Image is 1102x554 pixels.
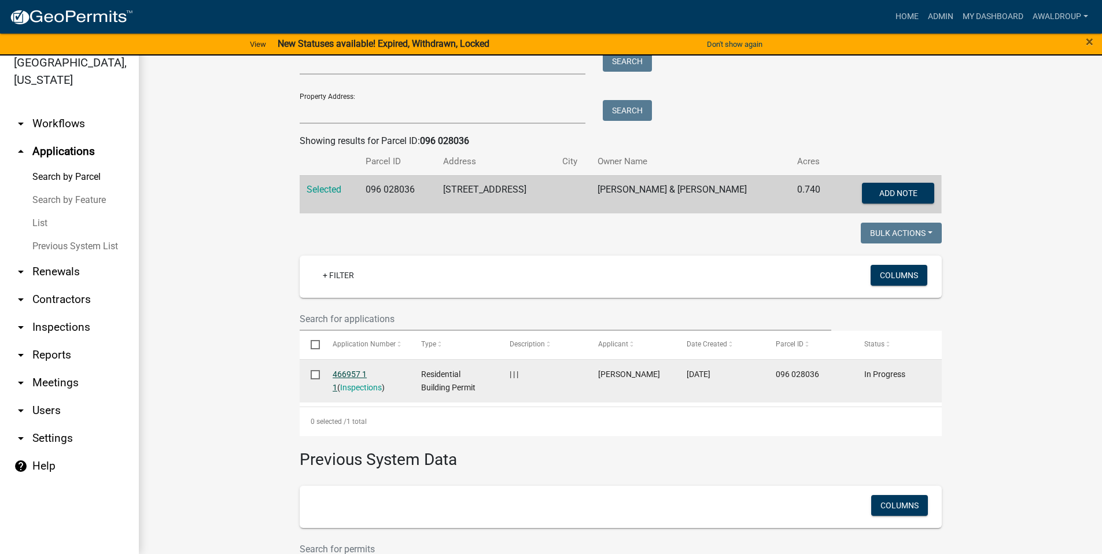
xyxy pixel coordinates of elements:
[871,265,927,286] button: Columns
[300,307,832,331] input: Search for applications
[311,418,347,426] span: 0 selected /
[891,6,923,28] a: Home
[14,293,28,306] i: arrow_drop_down
[322,331,410,359] datatable-header-cell: Application Number
[14,404,28,418] i: arrow_drop_down
[314,265,363,286] a: + Filter
[1028,6,1093,28] a: awaldroup
[421,370,476,392] span: Residential Building Permit
[14,431,28,445] i: arrow_drop_down
[923,6,958,28] a: Admin
[278,38,489,49] strong: New Statuses available! Expired, Withdrawn, Locked
[420,135,469,146] strong: 096 028036
[702,35,767,54] button: Don't show again
[587,331,676,359] datatable-header-cell: Applicant
[510,340,545,348] span: Description
[603,51,652,72] button: Search
[776,370,819,379] span: 096 028036
[687,370,710,379] span: 08/20/2025
[14,117,28,131] i: arrow_drop_down
[436,175,555,213] td: [STREET_ADDRESS]
[14,320,28,334] i: arrow_drop_down
[862,183,934,204] button: Add Note
[421,340,436,348] span: Type
[598,370,660,379] span: CATHERINE COPELAN
[864,370,905,379] span: In Progress
[687,340,727,348] span: Date Created
[555,148,591,175] th: City
[359,175,436,213] td: 096 028036
[879,188,917,197] span: Add Note
[591,148,790,175] th: Owner Name
[300,331,322,359] datatable-header-cell: Select
[1086,34,1093,50] span: ×
[300,407,942,436] div: 1 total
[790,175,835,213] td: 0.740
[776,340,804,348] span: Parcel ID
[340,383,382,392] a: Inspections
[861,223,942,243] button: Bulk Actions
[359,148,436,175] th: Parcel ID
[14,145,28,158] i: arrow_drop_up
[676,331,764,359] datatable-header-cell: Date Created
[245,35,271,54] a: View
[333,368,399,394] div: ( )
[14,348,28,362] i: arrow_drop_down
[14,376,28,390] i: arrow_drop_down
[510,370,518,379] span: | | |
[333,370,367,392] a: 466957 1 1
[871,495,928,516] button: Columns
[14,265,28,279] i: arrow_drop_down
[410,331,499,359] datatable-header-cell: Type
[864,340,884,348] span: Status
[300,134,942,148] div: Showing results for Parcel ID:
[764,331,853,359] datatable-header-cell: Parcel ID
[300,436,942,472] h3: Previous System Data
[853,331,941,359] datatable-header-cell: Status
[1086,35,1093,49] button: Close
[499,331,587,359] datatable-header-cell: Description
[307,184,341,195] a: Selected
[591,175,790,213] td: [PERSON_NAME] & [PERSON_NAME]
[598,340,628,348] span: Applicant
[958,6,1028,28] a: My Dashboard
[436,148,555,175] th: Address
[333,340,396,348] span: Application Number
[790,148,835,175] th: Acres
[603,100,652,121] button: Search
[14,459,28,473] i: help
